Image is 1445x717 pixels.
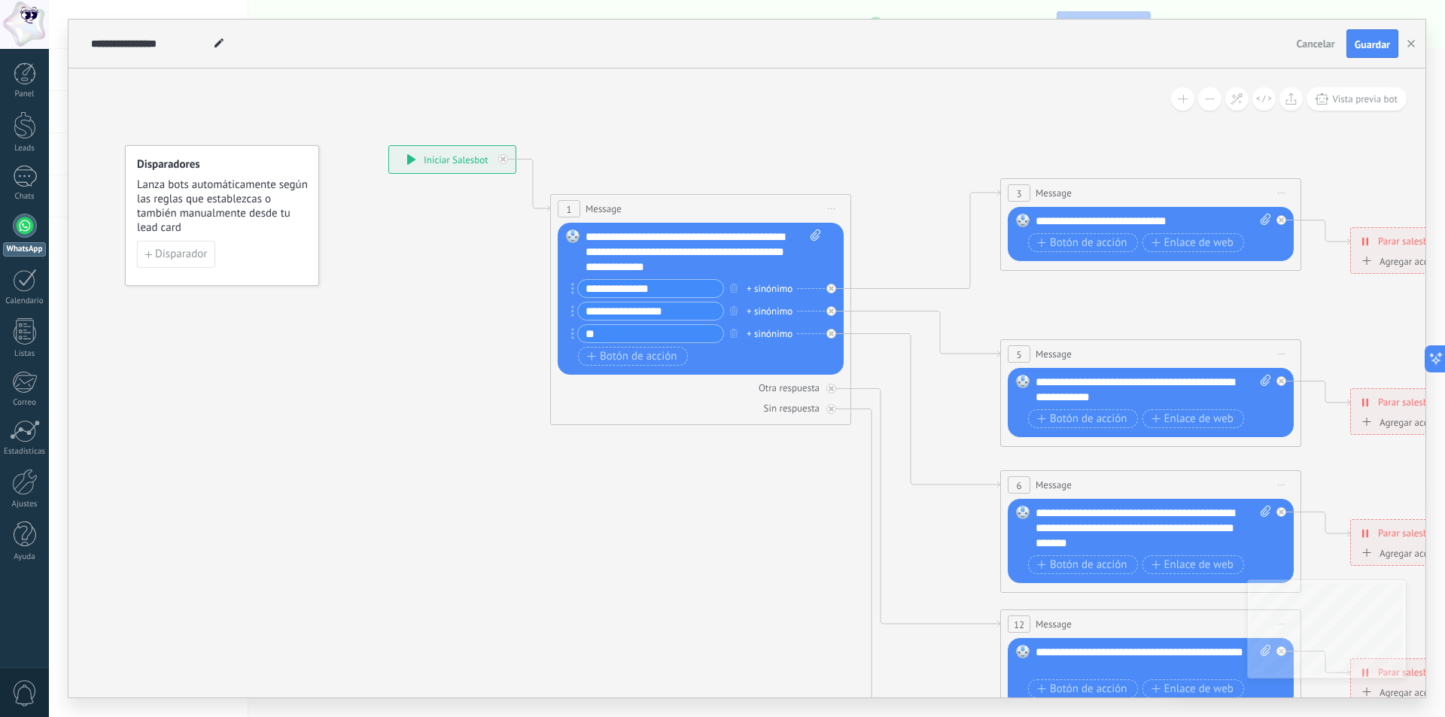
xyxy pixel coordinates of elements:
span: Lanza bots automáticamente según las reglas que establezcas o también manualmente desde tu lead card [137,178,309,235]
button: Botón de acción [1028,233,1138,252]
button: Enlace de web [1142,233,1244,252]
span: Message [1036,186,1072,200]
button: Enlace de web [1142,409,1244,428]
span: Enlace de web [1151,413,1234,425]
span: Parar salesbot [1378,234,1437,248]
div: Estadísticas [3,447,47,457]
span: 3 [1016,187,1021,200]
span: Cancelar [1297,37,1335,50]
span: Botón de acción [587,351,677,363]
button: Botón de acción [1028,409,1138,428]
div: Leads [3,144,47,153]
span: Enlace de web [1151,683,1234,695]
div: Sin respuesta [764,402,820,415]
button: Guardar [1346,29,1398,58]
span: Botón de acción [1037,559,1127,571]
div: Ajustes [3,500,47,509]
div: Otra respuesta [759,381,820,394]
span: Vista previa bot [1332,93,1398,105]
button: Vista previa bot [1307,87,1407,111]
div: + sinónimo [747,281,792,296]
div: + sinónimo [747,327,792,342]
span: Disparador [155,249,207,260]
button: Botón de acción [578,347,688,366]
h4: Disparadores [137,157,309,172]
span: Guardar [1355,39,1390,50]
span: Message [586,202,622,216]
span: Parar salesbot [1378,395,1437,409]
span: Botón de acción [1037,683,1127,695]
span: Enlace de web [1151,559,1234,571]
span: Botón de acción [1037,413,1127,425]
span: 6 [1016,479,1021,492]
button: Cancelar [1291,32,1341,55]
span: Message [1036,617,1072,631]
button: Botón de acción [1028,679,1138,698]
div: Agregar acción [1358,417,1441,428]
span: Enlace de web [1151,237,1234,249]
div: + sinónimo [747,304,792,319]
span: 12 [1014,618,1024,631]
span: Message [1036,478,1072,492]
span: Parar salesbot [1378,665,1437,679]
div: WhatsApp [3,242,46,257]
button: Disparador [137,241,215,268]
div: Chats [3,192,47,202]
div: Correo [3,398,47,408]
div: Iniciar Salesbot [389,146,516,173]
div: Agregar acción [1358,548,1441,559]
button: Enlace de web [1142,679,1244,698]
span: Botón de acción [1037,237,1127,249]
div: Listas [3,349,47,359]
div: Ayuda [3,552,47,562]
div: Panel [3,90,47,99]
span: 5 [1016,348,1021,361]
button: Botón de acción [1028,555,1138,574]
div: Agregar acción [1358,687,1441,698]
span: Parar salesbot [1378,526,1437,540]
div: Calendario [3,296,47,306]
button: Enlace de web [1142,555,1244,574]
span: 1 [566,203,571,216]
span: Message [1036,347,1072,361]
div: Agregar acción [1358,256,1441,267]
